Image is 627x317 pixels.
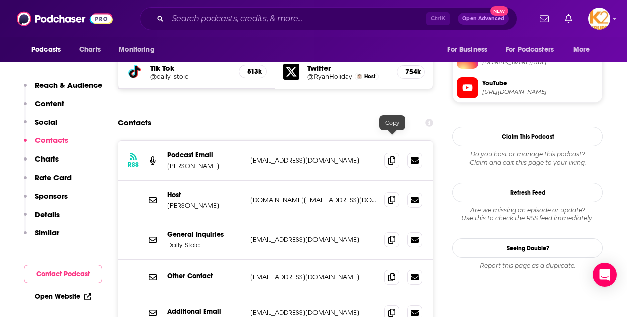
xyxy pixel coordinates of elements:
button: Sponsors [24,191,68,210]
button: open menu [24,40,74,59]
button: Details [24,210,60,228]
h3: RSS [128,161,139,169]
p: Rate Card [35,173,72,182]
span: New [490,6,508,16]
img: Ryan Holiday [357,74,362,79]
button: open menu [566,40,603,59]
button: Contacts [24,135,68,154]
p: Additional Email [167,307,242,316]
p: Daily Stoic [167,241,242,249]
button: open menu [112,40,168,59]
span: Monitoring [119,43,154,57]
h5: 754k [405,68,416,76]
p: Contacts [35,135,68,145]
div: Report this page as a duplicate. [452,262,603,270]
p: Charts [35,154,59,164]
a: Show notifications dropdown [536,10,553,27]
a: Open Website [35,292,91,301]
button: Contact Podcast [24,265,102,283]
button: open menu [440,40,500,59]
span: YouTube [482,79,598,88]
p: [EMAIL_ADDRESS][DOMAIN_NAME] [250,273,376,281]
div: Open Intercom Messenger [593,263,617,287]
p: Content [35,99,64,108]
input: Search podcasts, credits, & more... [168,11,426,27]
p: [EMAIL_ADDRESS][DOMAIN_NAME] [250,308,376,317]
span: For Business [447,43,487,57]
span: For Podcasters [506,43,554,57]
button: Reach & Audience [24,80,102,99]
span: Host [364,73,375,80]
button: open menu [499,40,568,59]
p: Similar [35,228,59,237]
span: Do you host or manage this podcast? [452,150,603,158]
a: @RyanHoliday [307,73,352,80]
img: Podchaser - Follow, Share and Rate Podcasts [17,9,113,28]
p: Other Contact [167,272,242,280]
a: Charts [73,40,107,59]
button: Refresh Feed [452,183,603,202]
p: Sponsors [35,191,68,201]
p: Podcast Email [167,151,242,160]
button: Rate Card [24,173,72,191]
p: Host [167,191,242,199]
p: Social [35,117,57,127]
div: Claim and edit this page to your liking. [452,150,603,167]
p: [PERSON_NAME] [167,162,242,170]
span: More [573,43,590,57]
img: User Profile [588,8,610,30]
div: Copy [379,115,405,130]
p: Details [35,210,60,219]
div: Are we missing an episode or update? Use this to check the RSS feed immediately. [452,206,603,222]
span: https://www.youtube.com/@DailyStoic [482,88,598,96]
a: Seeing Double? [452,238,603,258]
button: Similar [24,228,59,246]
p: [PERSON_NAME] [167,201,242,210]
button: Charts [24,154,59,173]
span: instagram.com/dailystoic [482,59,598,66]
p: [EMAIL_ADDRESS][DOMAIN_NAME] [250,235,376,244]
span: Charts [79,43,101,57]
p: [EMAIL_ADDRESS][DOMAIN_NAME] [250,156,376,165]
button: Social [24,117,57,136]
h2: Contacts [118,113,151,132]
span: Ctrl K [426,12,450,25]
button: Open AdvancedNew [458,13,509,25]
a: YouTube[URL][DOMAIN_NAME] [457,77,598,98]
p: [DOMAIN_NAME][EMAIL_ADDRESS][DOMAIN_NAME] [250,196,376,204]
p: Reach & Audience [35,80,102,90]
div: Search podcasts, credits, & more... [140,7,517,30]
a: @daily_stoic [150,73,231,80]
h5: Tik Tok [150,63,231,73]
button: Show profile menu [588,8,610,30]
h5: 813k [247,67,258,76]
p: General Inquiries [167,230,242,239]
span: Podcasts [31,43,61,57]
span: Logged in as K2Krupp [588,8,610,30]
h5: Twitter [307,63,388,73]
a: Show notifications dropdown [561,10,576,27]
button: Claim This Podcast [452,127,603,146]
button: Content [24,99,64,117]
span: Open Advanced [462,16,504,21]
